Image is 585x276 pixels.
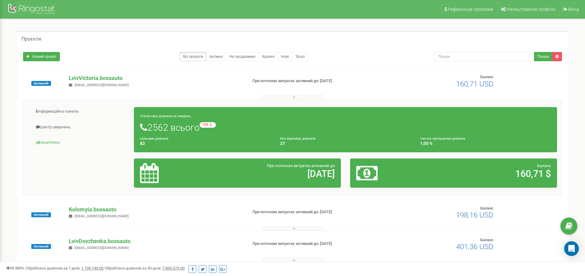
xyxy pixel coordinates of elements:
[267,163,335,168] span: При поточних витратах активний до
[25,266,103,270] span: Оброблено дзвінків за 7 днів :
[31,212,51,217] span: Активний
[252,209,380,215] p: При поточних витратах активний до: [DATE]
[69,237,242,245] p: LvivDovzhenka.bossauto
[21,36,41,42] h5: Проєкти
[480,238,493,242] span: Баланс
[507,7,555,12] span: Налаштування профілю
[180,52,206,61] a: Всі проєкти
[75,83,129,87] span: [EMAIL_ADDRESS][DOMAIN_NAME]
[28,104,134,119] a: Інформаційна панель
[259,52,278,61] a: Архівні
[31,244,51,249] span: Активний
[537,163,551,168] span: Баланс
[434,52,534,61] input: Пошук
[456,242,493,251] span: 401,36 USD
[534,52,552,61] button: Пошук
[456,80,493,88] span: 160,71 USD
[292,52,308,61] a: Тріал
[28,135,134,150] a: Аналiтика
[208,169,335,179] h2: [DATE]
[252,78,380,84] p: При поточних витратах активний до: [DATE]
[206,52,226,61] a: Активні
[420,141,551,146] h4: 1,05 %
[280,141,411,146] h4: 27
[280,137,315,141] small: Без відповіді дзвінків
[480,74,493,79] span: Баланс
[252,241,380,247] p: При поточних витратах активний до: [DATE]
[456,211,493,219] span: 198,16 USD
[568,7,579,12] span: Вихід
[28,120,134,135] a: Центр звернень
[226,52,259,61] a: Не продовжені
[6,266,25,270] span: 99,989%
[75,246,129,250] span: [EMAIL_ADDRESS][DOMAIN_NAME]
[81,266,103,270] u: 1 739 149,00
[140,114,191,118] small: Статистика дзвінків за тиждень
[162,266,185,270] u: 7 835 073,00
[140,141,271,146] h4: 82
[23,52,60,61] a: Новий проєкт
[448,7,493,12] span: Реферальна програма
[480,206,493,210] span: Баланс
[31,81,51,86] span: Активний
[69,74,242,82] p: LvivVictoria.bossauto
[140,122,551,133] h1: 2562 всього
[420,137,465,141] small: Частка пропущених дзвінків
[75,214,129,218] span: [EMAIL_ADDRESS][DOMAIN_NAME]
[69,206,242,214] p: Kolomyia.bossauto
[564,241,579,256] div: Open Intercom Messenger
[104,266,185,270] span: Оброблено дзвінків за 30 днів :
[140,137,168,141] small: Цільових дзвінків
[424,169,551,179] h2: 160,71 $
[278,52,292,61] a: Нові
[200,122,216,128] small: -729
